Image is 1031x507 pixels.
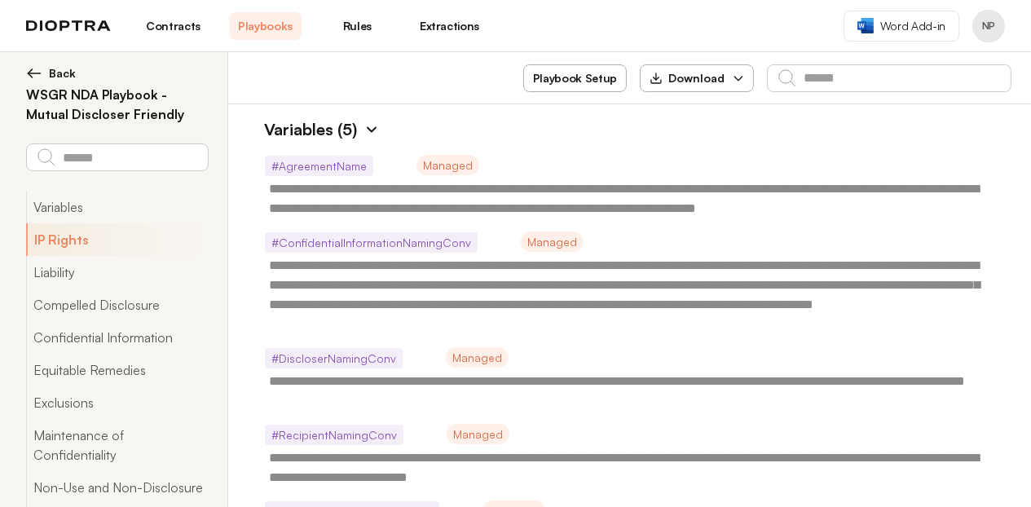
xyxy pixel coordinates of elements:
[857,18,874,33] img: word
[321,12,394,40] a: Rules
[26,471,208,504] button: Non-Use and Non-Disclosure
[26,65,42,82] img: left arrow
[447,424,509,444] span: Managed
[26,419,208,471] button: Maintenance of Confidentiality
[229,12,302,40] a: Playbooks
[248,117,357,142] h1: Variables (5)
[49,65,76,82] span: Back
[650,70,725,86] div: Download
[416,155,479,175] span: Managed
[26,256,208,289] button: Liability
[26,191,208,223] button: Variables
[26,386,208,419] button: Exclusions
[972,10,1005,42] button: Profile menu
[521,231,584,252] span: Managed
[26,321,208,354] button: Confidential Information
[265,425,403,445] span: # RecipientNamingConv
[446,347,509,368] span: Managed
[523,64,627,92] button: Playbook Setup
[413,12,486,40] a: Extractions
[26,65,208,82] button: Back
[26,85,208,124] h2: WSGR NDA Playbook - Mutual Discloser Friendly
[265,232,478,253] span: # ConfidentialInformationNamingConv
[640,64,754,92] button: Download
[880,18,945,34] span: Word Add-in
[265,156,373,176] span: # AgreementName
[26,354,208,386] button: Equitable Remedies
[844,11,959,42] a: Word Add-in
[26,289,208,321] button: Compelled Disclosure
[26,223,208,256] button: IP Rights
[265,348,403,368] span: # DiscloserNamingConv
[137,12,209,40] a: Contracts
[26,20,111,32] img: logo
[363,121,380,138] img: Expand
